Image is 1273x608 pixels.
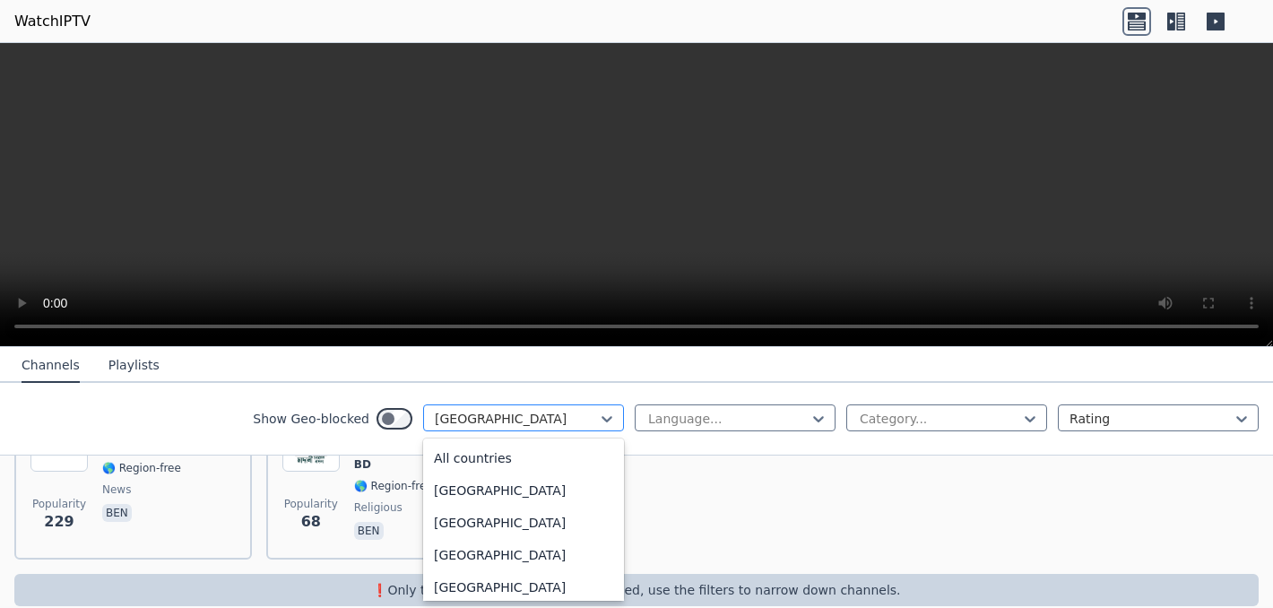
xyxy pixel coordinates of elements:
div: [GEOGRAPHIC_DATA] [423,507,624,539]
label: Show Geo-blocked [253,410,369,428]
span: Popularity [32,497,86,511]
span: news [102,482,131,497]
div: [GEOGRAPHIC_DATA] [423,539,624,571]
span: Popularity [284,497,338,511]
span: 🌎 Region-free [102,461,181,475]
span: 68 [301,511,321,533]
p: ben [102,504,132,522]
div: [GEOGRAPHIC_DATA] [423,474,624,507]
a: WatchIPTV [14,11,91,32]
div: All countries [423,442,624,474]
span: BD [354,457,371,472]
span: 229 [44,511,74,533]
p: ❗️Only the first 250 channels are returned, use the filters to narrow down channels. [22,581,1251,599]
span: 🌎 Region-free [354,479,433,493]
button: Channels [22,349,80,383]
p: ben [354,522,384,540]
button: Playlists [108,349,160,383]
div: [GEOGRAPHIC_DATA] [423,571,624,604]
span: religious [354,500,403,515]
